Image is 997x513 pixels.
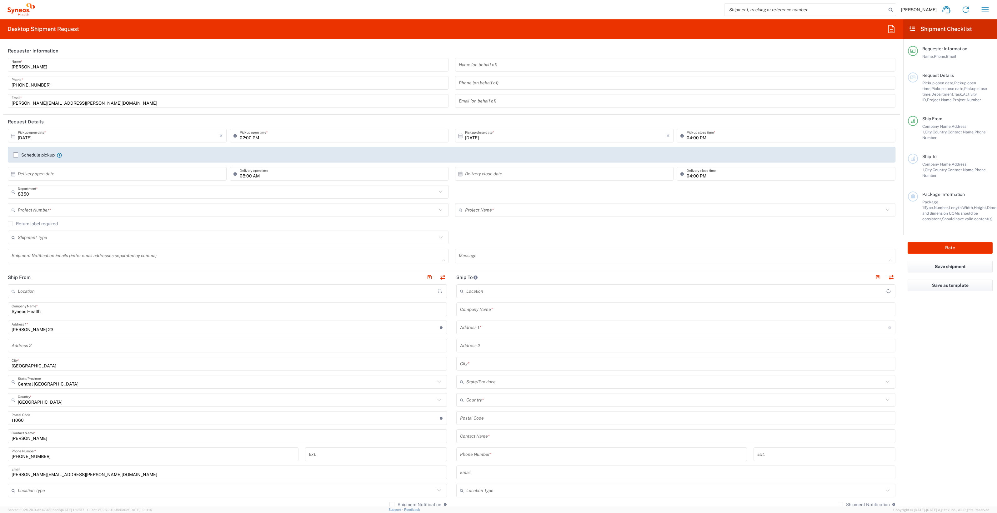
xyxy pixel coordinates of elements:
span: Number, [934,205,949,210]
span: Height, [974,205,987,210]
h2: Ship From [8,274,31,281]
span: Pickup open date, [922,81,954,85]
i: × [219,131,223,141]
span: Copyright © [DATE]-[DATE] Agistix Inc., All Rights Reserved [893,507,989,513]
span: Task, [954,92,963,97]
h2: Desktop Shipment Request [8,25,79,33]
span: Contact Name, [948,167,974,172]
button: Rate [908,242,993,254]
span: Country, [933,130,948,134]
a: Support [388,508,404,511]
span: Contact Name, [948,130,974,134]
label: Schedule pickup [13,152,55,157]
i: × [666,131,670,141]
span: Request Details [922,73,954,78]
span: [PERSON_NAME] [901,7,937,12]
span: Type, [924,205,934,210]
span: [DATE] 11:13:37 [61,508,84,512]
span: Width, [962,205,974,210]
input: Shipment, tracking or reference number [724,4,886,16]
span: Email [946,54,956,59]
span: Package Information [922,192,965,197]
span: [DATE] 12:11:14 [129,508,152,512]
span: Department, [931,92,954,97]
span: Project Name, [927,97,953,102]
a: Feedback [404,508,420,511]
span: City, [925,167,933,172]
h2: Request Details [8,119,44,125]
span: Package 1: [922,200,938,210]
span: Name, [922,54,934,59]
label: Shipment Notification [838,502,890,507]
span: City, [925,130,933,134]
span: Country, [933,167,948,172]
span: Requester Information [922,46,967,51]
button: Save shipment [908,261,993,272]
span: Company Name, [922,162,952,167]
span: Pickup close date, [931,86,964,91]
h2: Ship To [456,274,478,281]
span: Length, [949,205,962,210]
h2: Shipment Checklist [909,25,972,33]
span: Phone, [934,54,946,59]
label: Return label required [8,221,58,226]
span: Ship From [922,116,942,121]
span: Should have valid content(s) [942,217,993,221]
span: Ship To [922,154,937,159]
label: Shipment Notification [389,502,441,507]
span: Client: 2025.20.0-8c6e0cf [87,508,152,512]
h2: Requester Information [8,48,58,54]
button: Save as template [908,280,993,291]
span: Server: 2025.20.0-db47332bad5 [8,508,84,512]
span: Project Number [953,97,981,102]
span: Company Name, [922,124,952,129]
